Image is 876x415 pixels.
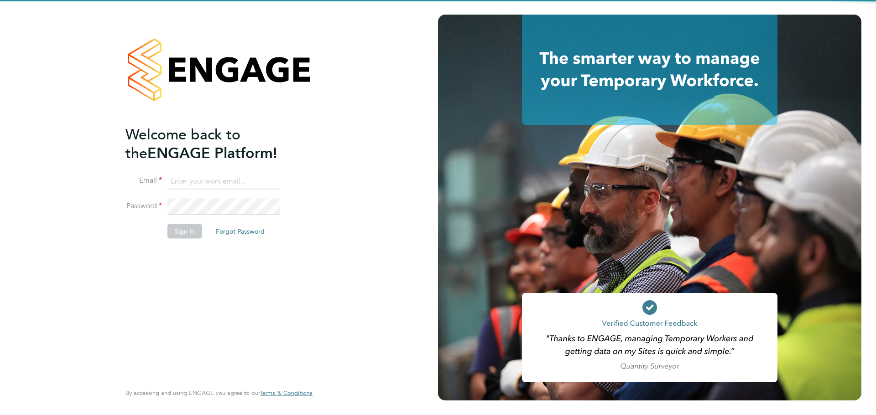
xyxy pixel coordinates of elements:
h2: ENGAGE Platform! [125,125,303,162]
button: Sign In [167,224,202,239]
span: Welcome back to the [125,125,240,162]
input: Enter your work email... [167,173,280,190]
label: Email [125,176,162,185]
span: Terms & Conditions [260,389,313,397]
span: By accessing and using ENGAGE you agree to our [125,389,313,397]
a: Terms & Conditions [260,389,313,397]
label: Password [125,201,162,211]
button: Forgot Password [209,224,272,239]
